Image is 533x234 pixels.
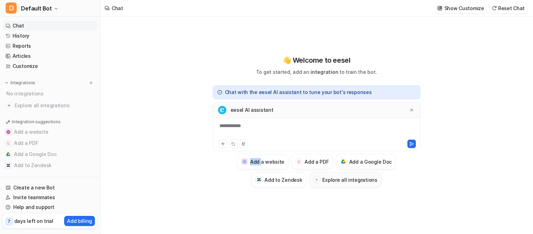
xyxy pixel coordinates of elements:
[291,154,333,169] button: Add a PDFAdd a PDF
[8,218,10,225] p: 7
[3,160,97,171] button: Add to ZendeskAdd to Zendesk
[10,80,35,86] p: Integrations
[435,3,487,13] button: Show Customize
[6,141,10,145] img: Add a PDF
[15,100,95,111] span: Explore all integrations
[256,68,377,76] p: To get started, add an to train the bot.
[225,90,372,95] p: Chat with the eesel AI assistant to tune your bot's responses
[349,158,392,165] h3: Add a Google Doc
[6,2,17,14] span: D
[3,193,97,202] a: Invite teammates
[3,126,97,138] button: Add a websiteAdd a website
[6,102,13,109] img: explore all integrations
[3,202,97,212] a: Help and support
[89,80,93,85] img: menu_add.svg
[437,6,442,11] img: customize
[67,217,92,225] p: Add billing
[64,216,95,226] button: Add billing
[310,69,338,75] span: integration
[3,31,97,41] a: History
[297,159,301,164] img: Add a PDF
[3,41,97,51] a: Reports
[3,61,97,71] a: Customize
[3,138,97,149] button: Add a PDFAdd a PDF
[242,159,247,164] img: Add a website
[490,3,527,13] button: Reset Chat
[492,6,497,11] img: reset
[283,55,351,65] p: 👋 Welcome to eesel
[21,3,52,13] span: Default Bot
[336,154,396,169] button: Add a Google DocAdd a Google Doc
[231,107,273,114] p: eesel AI assistant
[112,5,123,12] div: Chat
[12,119,60,125] p: Integration suggestions
[3,183,97,193] a: Create a new Bot
[322,176,377,184] h3: Explore all integrations
[3,149,97,160] button: Add a Google DocAdd a Google Doc
[6,130,10,134] img: Add a website
[6,152,10,156] img: Add a Google Doc
[3,21,97,31] a: Chat
[341,159,346,164] img: Add a Google Doc
[251,172,306,187] button: Add to ZendeskAdd to Zendesk
[6,163,10,167] img: Add to Zendesk
[237,154,288,169] button: Add a websiteAdd a website
[3,101,97,110] a: Explore all integrations
[3,51,97,61] a: Articles
[257,178,261,182] img: Add to Zendesk
[14,217,53,225] p: days left on trial
[305,158,329,165] h3: Add a PDF
[309,172,381,187] button: Explore all integrations
[4,80,9,85] img: expand menu
[4,88,97,99] div: No integrations
[3,79,37,86] button: Integrations
[264,176,302,184] h3: Add to Zendesk
[444,5,484,12] p: Show Customize
[250,158,284,165] h3: Add a website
